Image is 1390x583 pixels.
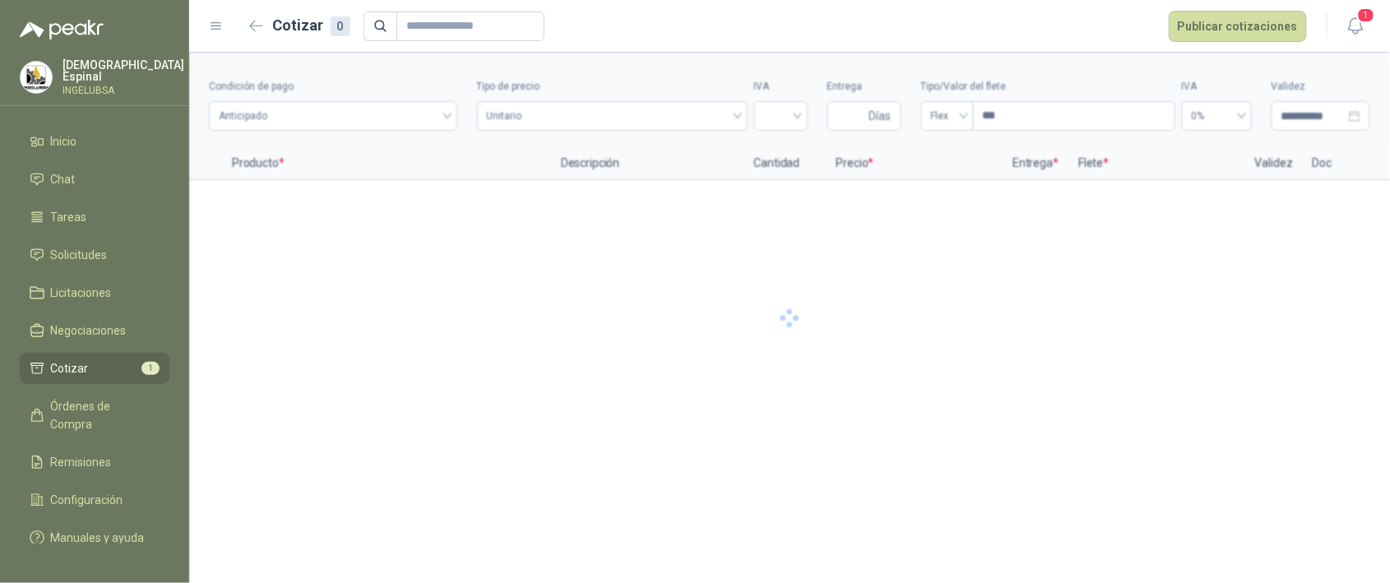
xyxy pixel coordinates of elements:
span: Manuales y ayuda [51,529,145,547]
a: Negociaciones [20,315,169,346]
div: 0 [331,16,350,36]
span: Cotizar [51,359,89,377]
a: Remisiones [20,447,169,478]
a: Configuración [20,484,169,516]
button: 1 [1341,12,1370,41]
h2: Cotizar [273,14,350,37]
span: Órdenes de Compra [51,397,154,433]
span: Negociaciones [51,322,127,340]
span: Inicio [51,132,77,150]
img: Company Logo [21,62,52,93]
a: Cotizar1 [20,353,169,384]
a: Órdenes de Compra [20,391,169,440]
a: Chat [20,164,169,195]
button: Publicar cotizaciones [1169,11,1307,42]
span: Chat [51,170,76,188]
span: 1 [1357,7,1375,23]
a: Inicio [20,126,169,157]
a: Licitaciones [20,277,169,308]
span: Remisiones [51,453,112,471]
span: Configuración [51,491,123,509]
a: Solicitudes [20,239,169,271]
img: Logo peakr [20,20,104,39]
a: Tareas [20,201,169,233]
span: Tareas [51,208,87,226]
span: 1 [141,362,160,375]
span: Licitaciones [51,284,112,302]
p: [DEMOGRAPHIC_DATA] Espinal [63,59,184,82]
a: Manuales y ayuda [20,522,169,553]
span: Solicitudes [51,246,108,264]
p: INGELUBSA [63,86,184,95]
